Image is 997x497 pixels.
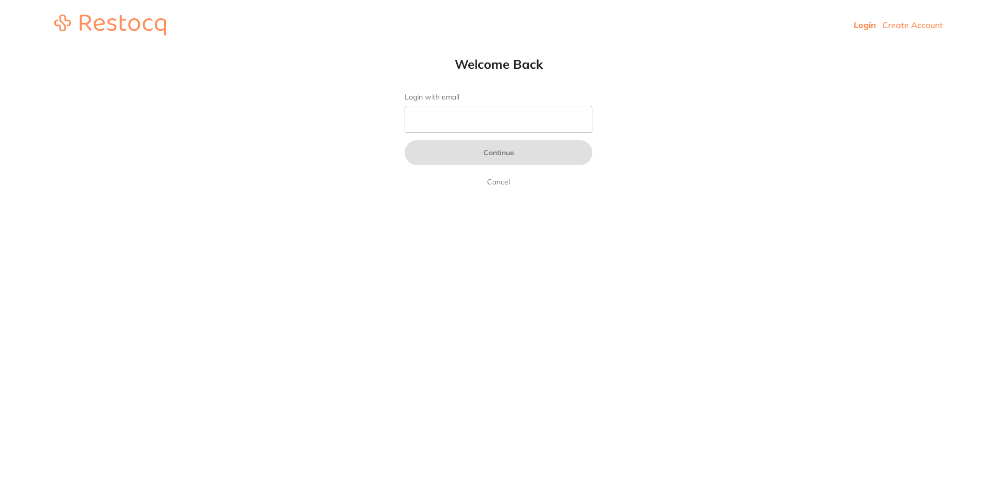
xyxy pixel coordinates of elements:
[485,176,512,188] a: Cancel
[854,20,876,30] a: Login
[405,93,592,102] label: Login with email
[405,140,592,165] button: Continue
[384,56,613,72] h1: Welcome Back
[882,20,943,30] a: Create Account
[54,15,166,35] img: restocq_logo.svg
